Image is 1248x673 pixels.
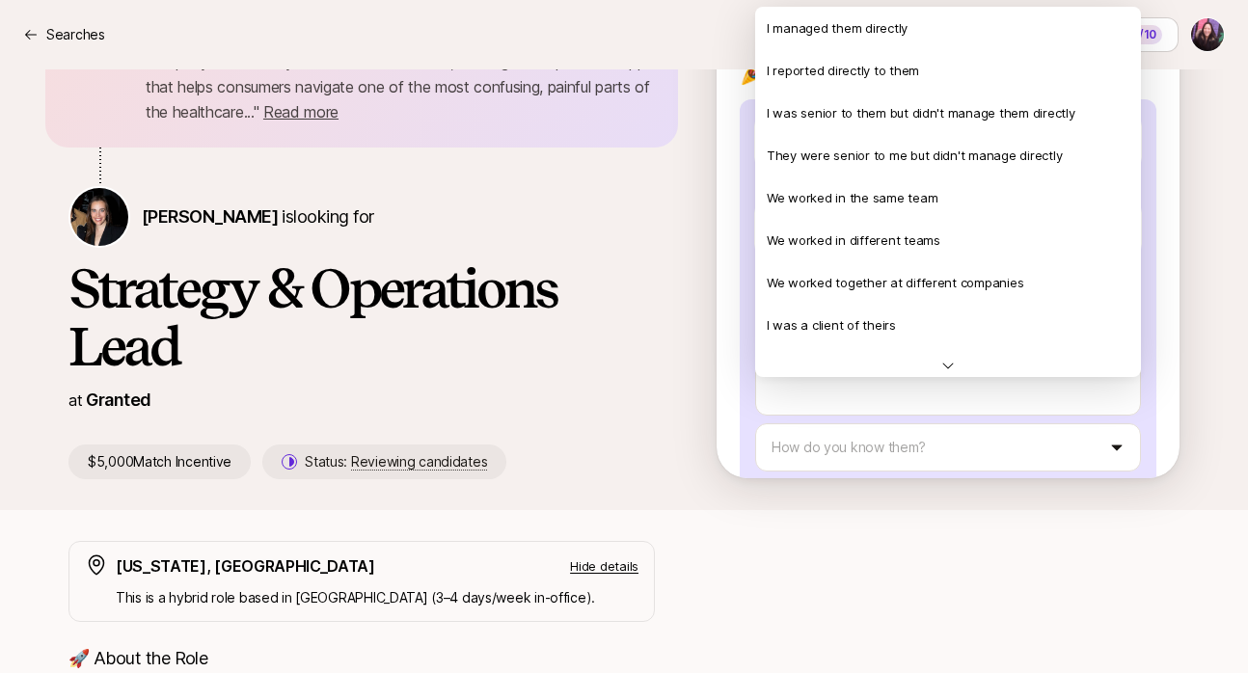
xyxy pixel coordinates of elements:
[767,188,937,207] p: We worked in the same team
[767,230,940,250] p: We worked in different teams
[767,146,1062,165] p: They were senior to me but didn't manage directly
[767,103,1074,122] p: I was senior to them but didn't manage them directly
[767,61,919,80] p: I reported directly to them
[767,273,1023,292] p: We worked together at different companies
[767,18,908,38] p: I managed them directly
[767,315,896,335] p: I was a client of theirs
